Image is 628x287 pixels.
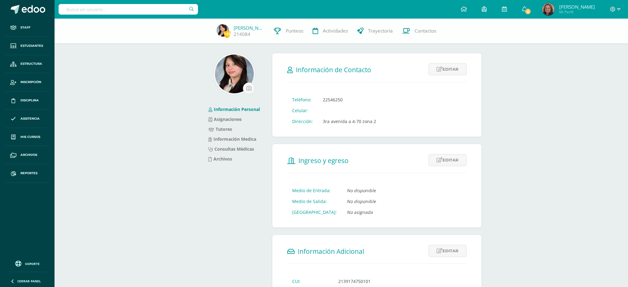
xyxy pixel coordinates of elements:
td: Dirección: [287,116,318,127]
td: Celular: [287,105,318,116]
span: Staff [20,25,30,30]
span: Archivos [20,152,37,157]
td: 3ra avenida a 4-70 zona 2 [318,116,381,127]
a: Estudiantes [5,37,50,55]
span: Actividades [323,28,348,34]
input: Busca un usuario... [59,4,198,15]
a: Archivos [5,146,50,164]
a: Asistencia [5,110,50,128]
a: [PERSON_NAME] [234,25,265,31]
span: Información Adicional [298,247,364,256]
a: Archivos [209,156,232,162]
img: e81c6a22fc52d3e419926fcd8ec1356c.png [217,24,229,37]
a: Punteos [269,19,308,43]
td: CUI: [287,276,333,287]
span: Información de Contacto [296,65,371,74]
span: Contactos [415,28,436,34]
span: Estudiantes [20,43,43,48]
span: Estructura [20,61,42,66]
a: Reportes [5,164,50,183]
span: Ingreso y egreso [298,156,349,165]
span: Soporte [25,262,40,266]
span: Asistencia [20,116,40,121]
i: No disponible [347,188,376,193]
i: No asignada [347,209,373,215]
span: [PERSON_NAME] [559,4,595,10]
a: Información Medica [209,136,256,142]
span: Inscripción [20,80,41,85]
span: 8 [525,8,531,15]
td: [GEOGRAPHIC_DATA]: [287,207,342,218]
td: Teléfono: [287,94,318,105]
a: Inscripción [5,73,50,91]
span: Cerrar panel [17,279,41,283]
a: Disciplina [5,91,50,110]
a: Tutores [209,126,232,132]
span: Punteos [286,28,303,34]
td: 22546250 [318,94,381,105]
a: Información Personal [209,106,260,112]
td: 2139174750101 [333,276,467,287]
span: Reportes [20,171,37,176]
td: Medio de Entrada: [287,185,342,196]
a: Contactos [397,19,441,43]
span: 103 [224,30,231,38]
img: 60984271aceb5ec4603f5b80879872b6.png [215,55,254,93]
a: Soporte [7,259,47,267]
i: No disponible [347,198,376,204]
a: Actividades [308,19,353,43]
a: Estructura [5,55,50,73]
span: Mi Perfil [559,9,595,15]
a: Editar [428,154,467,166]
a: 214084 [234,31,250,38]
a: Editar [428,63,467,75]
span: Trayectoria [368,28,393,34]
img: b20be52476d037d2dd4fed11a7a31884.png [542,3,555,15]
span: Disciplina [20,98,39,103]
span: Mis cursos [20,135,40,139]
a: Mis cursos [5,128,50,146]
td: Medio de Salida: [287,196,342,207]
a: Staff [5,19,50,37]
a: Editar [428,245,467,257]
a: Trayectoria [353,19,397,43]
a: Asignaciones [209,116,242,122]
a: Consultas Médicas [209,146,254,152]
